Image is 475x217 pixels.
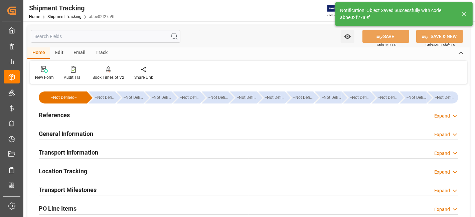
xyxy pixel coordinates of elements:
div: --Not Defined-- [202,91,228,103]
div: Share Link [134,74,153,80]
div: --Not Defined-- [293,91,313,103]
div: Track [91,47,113,59]
div: --Not Defined-- [117,91,144,103]
div: --Not Defined-- [89,91,115,103]
h2: References [39,111,70,120]
div: Expand [434,150,450,157]
div: Edit [50,47,68,59]
div: New Form [35,74,54,80]
div: --Not Defined-- [407,91,427,103]
div: --Not Defined-- [230,91,257,103]
div: Expand [434,206,450,213]
div: --Not Defined-- [378,91,399,103]
div: Notification: Object Saved Successfully with code abbe02f27a9f [340,7,455,21]
img: Exertis%20JAM%20-%20Email%20Logo.jpg_1722504956.jpg [327,5,350,17]
div: --Not Defined-- [95,91,115,103]
input: Search Fields [31,30,180,43]
button: open menu [341,30,354,43]
div: Expand [434,113,450,120]
div: Expand [434,187,450,194]
h2: Location Tracking [39,167,87,176]
div: Email [68,47,91,59]
button: SAVE [362,30,409,43]
div: --Not Defined-- [145,91,172,103]
div: --Not Defined-- [265,91,285,103]
div: --Not Defined-- [259,91,285,103]
div: Home [27,47,50,59]
div: --Not Defined-- [237,91,257,103]
div: --Not Defined-- [400,91,427,103]
div: --Not Defined-- [428,91,458,103]
div: Audit Trail [64,74,83,80]
div: --Not Defined-- [180,91,200,103]
a: Home [29,14,40,19]
div: --Not Defined-- [124,91,144,103]
h2: Transport Milestones [39,185,97,194]
h2: Transport Information [39,148,98,157]
div: --Not Defined-- [350,91,370,103]
div: Shipment Tracking [29,3,115,13]
h2: General Information [39,129,93,138]
span: Ctrl/CMD + Shift + S [426,42,455,47]
div: Book Timeslot V2 [93,74,124,80]
div: --Not Defined-- [372,91,399,103]
div: --Not Defined-- [45,91,82,103]
div: Expand [434,169,450,176]
button: SAVE & NEW [416,30,463,43]
div: --Not Defined-- [315,91,342,103]
div: --Not Defined-- [343,91,370,103]
a: Shipment Tracking [47,14,82,19]
div: --Not Defined-- [208,91,228,103]
div: --Not Defined-- [287,91,313,103]
span: Ctrl/CMD + S [377,42,396,47]
div: Expand [434,131,450,138]
div: --Not Defined-- [173,91,200,103]
div: --Not Defined-- [322,91,342,103]
h2: PO Line Items [39,204,76,213]
div: --Not Defined-- [152,91,172,103]
div: --Not Defined-- [39,91,87,103]
div: --Not Defined-- [435,91,455,103]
